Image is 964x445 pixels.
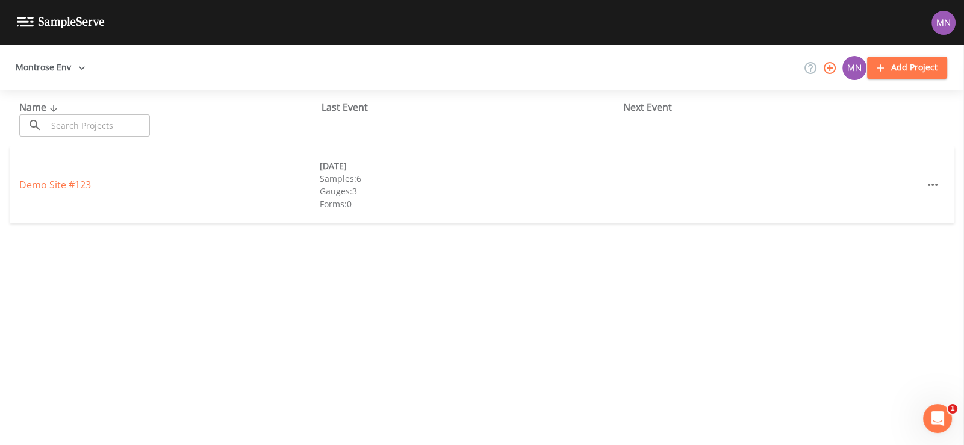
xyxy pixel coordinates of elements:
img: 374f19a981330693f3e34f114dad859c [842,56,866,80]
div: Next Event [623,100,925,114]
a: Demo Site #123 [19,178,91,191]
div: Gauges: 3 [320,185,620,198]
span: Name [19,101,61,114]
span: 1 [948,404,957,414]
iframe: Intercom live chat [923,404,952,433]
img: 374f19a981330693f3e34f114dad859c [931,11,956,35]
div: Samples: 6 [320,172,620,185]
div: [DATE] [320,160,620,172]
img: logo [17,17,105,28]
button: Montrose Env [11,57,90,79]
div: Last Event [322,100,624,114]
button: Add Project [867,57,947,79]
input: Search Projects [47,114,150,137]
div: Michael Nixon [842,56,867,80]
div: Forms: 0 [320,198,620,210]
